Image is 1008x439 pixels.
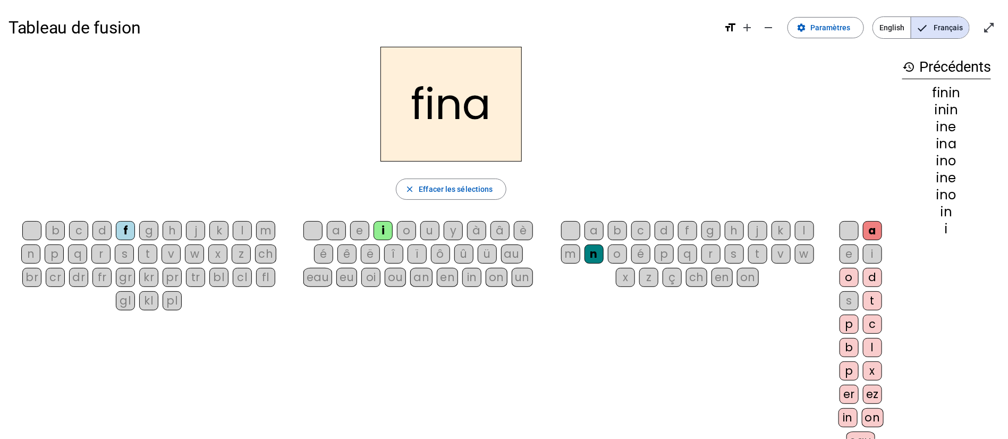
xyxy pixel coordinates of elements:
[616,268,635,287] div: x
[162,244,181,264] div: v
[902,121,991,133] div: ine
[163,291,182,310] div: pl
[385,268,406,287] div: ou
[397,221,416,240] div: o
[486,268,507,287] div: on
[255,244,276,264] div: ch
[678,221,697,240] div: f
[454,244,473,264] div: û
[711,268,733,287] div: en
[256,268,275,287] div: fl
[772,244,791,264] div: v
[405,184,414,194] mat-icon: close
[863,221,882,240] div: a
[585,244,604,264] div: n
[608,244,627,264] div: o
[772,221,791,240] div: k
[631,244,650,264] div: é
[512,268,533,287] div: un
[233,221,252,240] div: l
[725,221,744,240] div: h
[840,268,859,287] div: o
[92,268,112,287] div: fr
[725,244,744,264] div: s
[902,206,991,218] div: in
[303,268,333,287] div: eau
[902,138,991,150] div: ina
[92,221,112,240] div: d
[655,221,674,240] div: d
[795,221,814,240] div: l
[863,385,882,404] div: ez
[361,244,380,264] div: ë
[139,221,158,240] div: g
[585,221,604,240] div: a
[902,87,991,99] div: finin
[467,221,486,240] div: à
[374,221,393,240] div: i
[863,315,882,334] div: c
[209,221,228,240] div: k
[22,268,41,287] div: br
[840,385,859,404] div: er
[478,244,497,264] div: ü
[911,17,969,38] span: Français
[209,268,228,287] div: bl
[701,244,721,264] div: r
[639,268,658,287] div: z
[361,268,380,287] div: oi
[232,244,251,264] div: z
[902,104,991,116] div: inin
[139,268,158,287] div: kr
[337,244,357,264] div: ê
[840,291,859,310] div: s
[787,17,864,38] button: Paramètres
[163,268,182,287] div: pr
[840,361,859,381] div: p
[91,244,111,264] div: r
[701,221,721,240] div: g
[444,221,463,240] div: y
[68,244,87,264] div: q
[902,223,991,235] div: i
[419,183,493,196] span: Effacer les sélections
[762,21,775,34] mat-icon: remove
[631,221,650,240] div: c
[902,61,915,73] mat-icon: history
[873,17,911,38] span: English
[863,268,882,287] div: d
[350,221,369,240] div: e
[686,268,707,287] div: ch
[862,408,884,427] div: on
[737,268,759,287] div: on
[736,17,758,38] button: Augmenter la taille de la police
[561,244,580,264] div: m
[840,315,859,334] div: p
[327,221,346,240] div: a
[384,244,403,264] div: î
[431,244,450,264] div: ô
[608,221,627,240] div: b
[838,408,858,427] div: in
[233,268,252,287] div: cl
[863,291,882,310] div: t
[21,244,40,264] div: n
[380,47,522,162] h2: fina
[396,179,506,200] button: Effacer les sélections
[741,21,753,34] mat-icon: add
[490,221,510,240] div: â
[902,55,991,79] h3: Précédents
[9,11,715,45] h1: Tableau de fusion
[978,17,999,38] button: Entrer en plein écran
[840,244,859,264] div: e
[314,244,333,264] div: é
[810,21,851,34] span: Paramètres
[514,221,533,240] div: è
[724,21,736,34] mat-icon: format_size
[678,244,697,264] div: q
[46,221,65,240] div: b
[408,244,427,264] div: ï
[873,16,970,39] mat-button-toggle-group: Language selection
[420,221,439,240] div: u
[902,189,991,201] div: ino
